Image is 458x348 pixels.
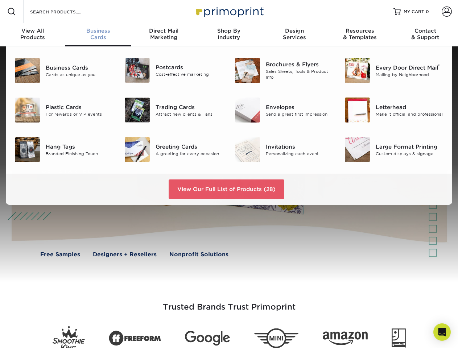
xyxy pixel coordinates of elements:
[376,111,443,117] div: Make it official and professional
[433,323,451,341] div: Open Intercom Messenger
[169,179,284,199] a: View Our Full List of Products (28)
[266,142,334,150] div: Invitations
[125,98,150,123] img: Trading Cards
[185,331,230,346] img: Google
[131,28,196,34] span: Direct Mail
[125,58,150,83] img: Postcards
[262,28,327,41] div: Services
[15,58,40,83] img: Business Cards
[156,150,223,157] div: A greeting for every occasion
[124,55,223,86] a: Postcards Postcards Cost-effective marketing
[344,134,443,165] a: Large Format Printing Large Format Printing Custom displays & signage
[392,328,406,348] img: Goodwill
[327,28,392,41] div: & Templates
[235,58,260,83] img: Brochures & Flyers
[266,150,334,157] div: Personalizing each event
[46,142,114,150] div: Hang Tags
[376,150,443,157] div: Custom displays & signage
[125,137,150,162] img: Greeting Cards
[193,4,265,19] img: Primoprint
[156,103,223,111] div: Trading Cards
[323,332,368,345] img: Amazon
[393,28,458,34] span: Contact
[376,103,443,111] div: Letterhead
[2,326,62,345] iframe: Google Customer Reviews
[393,28,458,41] div: & Support
[196,28,261,34] span: Shop By
[393,23,458,46] a: Contact& Support
[65,28,131,34] span: Business
[46,71,114,78] div: Cards as unique as you
[156,142,223,150] div: Greeting Cards
[438,63,440,69] sup: ®
[124,95,223,125] a: Trading Cards Trading Cards Attract new clients & Fans
[156,71,223,78] div: Cost-effective marketing
[29,7,100,16] input: SEARCH PRODUCTS.....
[266,111,334,117] div: Send a great first impression
[266,69,334,80] div: Sales Sheets, Tools & Product Info
[345,137,370,162] img: Large Format Printing
[344,95,443,125] a: Letterhead Letterhead Make it official and professional
[235,98,260,123] img: Envelopes
[156,111,223,117] div: Attract new clients & Fans
[46,103,114,111] div: Plastic Cards
[196,23,261,46] a: Shop ByIndustry
[156,63,223,71] div: Postcards
[15,55,114,86] a: Business Cards Business Cards Cards as unique as you
[196,28,261,41] div: Industry
[235,137,260,162] img: Invitations
[262,23,327,46] a: DesignServices
[235,55,334,86] a: Brochures & Flyers Brochures & Flyers Sales Sheets, Tools & Product Info
[235,95,334,125] a: Envelopes Envelopes Send a great first impression
[376,71,443,78] div: Mailing by Neighborhood
[266,103,334,111] div: Envelopes
[131,28,196,41] div: Marketing
[131,23,196,46] a: Direct MailMarketing
[404,9,424,15] span: MY CART
[46,63,114,71] div: Business Cards
[327,23,392,46] a: Resources& Templates
[327,28,392,34] span: Resources
[15,98,40,123] img: Plastic Cards
[426,9,429,14] span: 0
[15,95,114,125] a: Plastic Cards Plastic Cards For rewards or VIP events
[344,55,443,86] a: Every Door Direct Mail Every Door Direct Mail® Mailing by Neighborhood
[17,285,441,320] h3: Trusted Brands Trust Primoprint
[376,63,443,71] div: Every Door Direct Mail
[235,134,334,165] a: Invitations Invitations Personalizing each event
[46,150,114,157] div: Branded Finishing Touch
[345,98,370,123] img: Letterhead
[65,23,131,46] a: BusinessCards
[65,28,131,41] div: Cards
[376,142,443,150] div: Large Format Printing
[15,137,40,162] img: Hang Tags
[15,134,114,165] a: Hang Tags Hang Tags Branded Finishing Touch
[46,111,114,117] div: For rewards or VIP events
[345,58,370,83] img: Every Door Direct Mail
[266,61,334,69] div: Brochures & Flyers
[124,134,223,165] a: Greeting Cards Greeting Cards A greeting for every occasion
[262,28,327,34] span: Design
